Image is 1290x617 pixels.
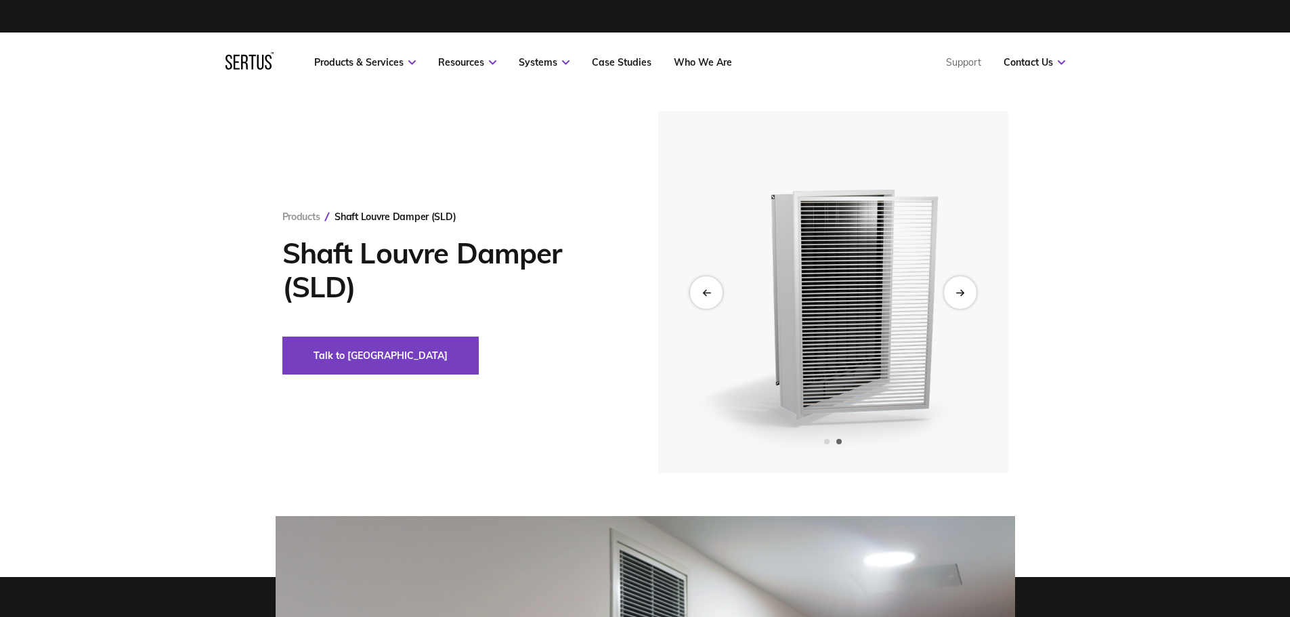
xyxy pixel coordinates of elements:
[519,56,569,68] a: Systems
[282,211,320,223] a: Products
[282,236,618,304] h1: Shaft Louvre Damper (SLD)
[1004,56,1065,68] a: Contact Us
[946,56,981,68] a: Support
[592,56,651,68] a: Case Studies
[282,337,479,375] button: Talk to [GEOGRAPHIC_DATA]
[824,439,830,444] span: Go to slide 1
[314,56,416,68] a: Products & Services
[674,56,732,68] a: Who We Are
[690,276,723,309] div: Previous slide
[944,276,976,309] div: Next slide
[438,56,496,68] a: Resources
